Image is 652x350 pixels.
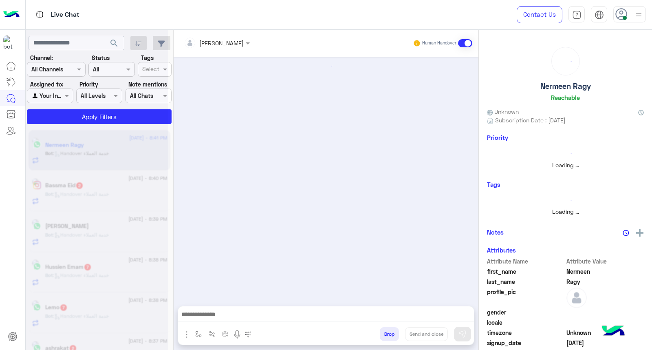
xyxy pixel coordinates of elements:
[634,10,644,20] img: profile
[380,327,399,341] button: Drop
[599,317,628,346] img: hulul-logo.png
[487,308,565,317] span: gender
[517,6,562,23] a: Contact Us
[489,193,642,207] div: loading...
[405,327,448,341] button: Send and close
[540,82,591,91] h5: Nermeen Ragy
[182,330,192,339] img: send attachment
[489,146,642,161] div: loading...
[623,230,629,236] img: notes
[554,49,577,73] div: loading...
[551,94,580,101] h6: Reachable
[35,9,45,20] img: tab
[487,134,508,141] h6: Priority
[487,277,565,286] span: last_name
[568,6,585,23] a: tab
[141,64,159,75] div: Select
[487,328,565,337] span: timezone
[179,59,474,73] div: loading...
[566,318,644,327] span: null
[566,267,644,276] span: Nermeen
[572,10,582,20] img: tab
[552,208,579,215] span: Loading ...
[422,40,456,47] small: Human Handover
[487,339,565,347] span: signup_date
[566,288,587,308] img: defaultAdmin.png
[458,330,467,338] img: send message
[552,162,579,168] span: Loading ...
[487,257,565,266] span: Attribute Name
[487,318,565,327] span: locale
[495,116,566,124] span: Subscription Date : [DATE]
[3,35,18,50] img: 1403182699927242
[487,288,565,306] span: profile_pic
[595,10,604,20] img: tab
[245,331,251,338] img: make a call
[90,110,104,124] div: loading...
[566,339,644,347] span: 2025-08-19T17:39:22.76Z
[566,328,644,337] span: Unknown
[192,327,205,341] button: select flow
[51,9,79,20] p: Live Chat
[195,331,202,337] img: select flow
[566,308,644,317] span: null
[3,6,20,23] img: Logo
[487,246,516,254] h6: Attributes
[566,257,644,266] span: Attribute Value
[566,277,644,286] span: Ragy
[209,331,215,337] img: Trigger scenario
[487,181,644,188] h6: Tags
[636,229,643,237] img: add
[487,107,519,116] span: Unknown
[487,267,565,276] span: first_name
[232,330,242,339] img: send voice note
[222,331,229,337] img: create order
[205,327,219,341] button: Trigger scenario
[487,228,504,236] h6: Notes
[219,327,232,341] button: create order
